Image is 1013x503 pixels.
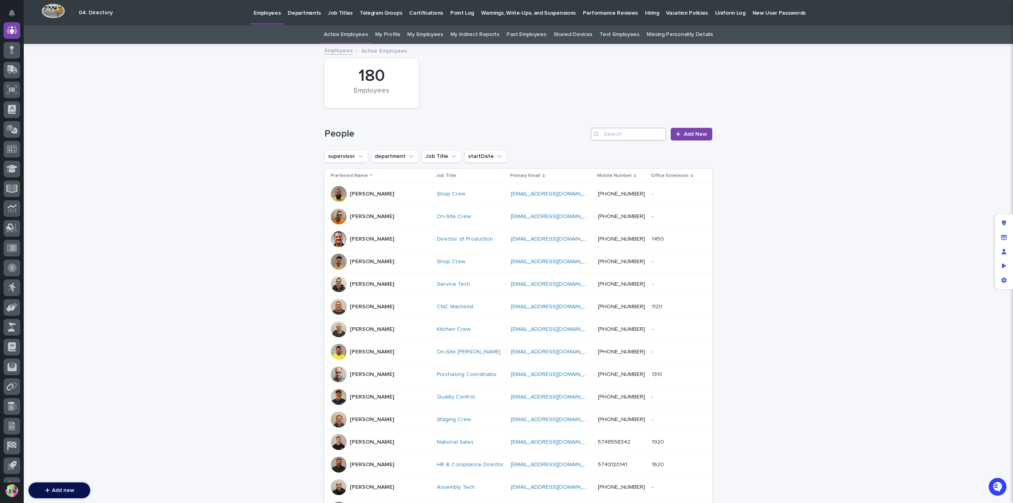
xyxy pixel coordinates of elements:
[350,191,394,197] p: [PERSON_NAME]
[511,281,600,287] a: [EMAIL_ADDRESS][DOMAIN_NAME]
[25,156,64,163] span: [PERSON_NAME]
[652,325,655,333] p: -
[997,273,1011,287] div: App settings
[437,461,504,468] a: HR & Compliance Director
[598,484,645,490] a: [PHONE_NUMBER]
[652,415,655,423] p: -
[70,156,86,163] span: [DATE]
[554,25,593,44] a: Shared Devices
[652,279,655,288] p: -
[79,9,113,16] h2: 04. Directory
[598,191,645,197] a: [PHONE_NUMBER]
[371,150,419,163] button: department
[324,251,712,273] tr: [PERSON_NAME]Shop Crew [EMAIL_ADDRESS][DOMAIN_NAME] [PHONE_NUMBER]--
[324,341,712,363] tr: [PERSON_NAME]On-Site [PERSON_NAME] [EMAIL_ADDRESS][DOMAIN_NAME] [PHONE_NUMBER]--
[70,135,86,141] span: [DATE]
[652,482,655,491] p: -
[350,281,394,288] p: [PERSON_NAME]
[437,326,470,333] a: Kitchen Crew
[437,213,471,220] a: On-Site Crew
[66,135,68,141] span: •
[997,230,1011,245] div: Manage fields and data
[42,4,65,18] img: Workspace Logo
[8,115,51,121] div: Past conversations
[324,228,712,251] tr: [PERSON_NAME]Director of Production [EMAIL_ADDRESS][DOMAIN_NAME] [PHONE_NUMBER]14501450
[506,25,546,44] a: Past Employees
[338,87,405,103] div: Employees
[511,191,600,197] a: [EMAIL_ADDRESS][DOMAIN_NAME]
[350,349,394,355] p: [PERSON_NAME]
[437,349,501,355] a: On-Site [PERSON_NAME]
[652,189,655,197] p: -
[361,46,407,55] p: Active Employees
[324,296,712,318] tr: [PERSON_NAME]CNC Machinist [EMAIL_ADDRESS][DOMAIN_NAME] [PHONE_NUMBER]11201120
[350,236,394,243] p: [PERSON_NAME]
[8,127,21,140] img: Brittany
[36,88,130,96] div: Start new chat
[465,150,507,163] button: startDate
[652,370,664,378] p: 1310
[350,213,394,220] p: [PERSON_NAME]
[123,114,144,123] button: See all
[598,281,645,287] a: [PHONE_NUMBER]
[8,190,14,196] div: 📖
[652,460,666,468] p: 1620
[997,259,1011,273] div: Preview as
[66,156,68,163] span: •
[331,171,368,180] p: Preferred Name
[324,386,712,408] tr: [PERSON_NAME]Quality Control [EMAIL_ADDRESS][DOMAIN_NAME] [PHONE_NUMBER]--
[511,259,600,264] a: [EMAIL_ADDRESS][DOMAIN_NAME]
[10,9,20,22] div: Notifications
[651,171,689,180] p: Office Extension
[511,394,600,400] a: [EMAIL_ADDRESS][DOMAIN_NAME]
[5,186,46,200] a: 📖Help Docs
[324,431,712,454] tr: [PERSON_NAME]National Sales [EMAIL_ADDRESS][DOMAIN_NAME] 574855834219201920
[79,209,96,214] span: Pylon
[407,25,443,44] a: My Employees
[511,462,600,467] a: [EMAIL_ADDRESS][DOMAIN_NAME]
[511,304,600,309] a: [EMAIL_ADDRESS][DOMAIN_NAME]
[8,8,24,23] img: Stacker
[591,128,666,140] input: Search
[350,484,394,491] p: [PERSON_NAME]
[375,25,400,44] a: My Profile
[350,394,394,401] p: [PERSON_NAME]
[350,258,394,265] p: [PERSON_NAME]
[437,258,465,265] a: Shop Crew
[17,88,31,102] img: 4614488137333_bcb353cd0bb836b1afe7_72.png
[598,439,630,445] a: 5748558342
[324,454,712,476] tr: [PERSON_NAME]HR & Compliance Director [EMAIL_ADDRESS][DOMAIN_NAME] 574312014116201620
[437,484,475,491] a: Assembly Tech
[652,437,666,446] p: 1920
[598,214,645,219] a: [PHONE_NUMBER]
[510,171,541,180] p: Primary Email
[671,128,712,140] a: Add New
[511,349,600,355] a: [EMAIL_ADDRESS][DOMAIN_NAME]
[652,212,655,220] p: -
[997,216,1011,230] div: Edit layout
[324,205,712,228] tr: [PERSON_NAME]On-Site Crew [EMAIL_ADDRESS][DOMAIN_NAME] [PHONE_NUMBER]--
[511,236,600,242] a: [EMAIL_ADDRESS][DOMAIN_NAME]
[598,304,645,309] a: [PHONE_NUMBER]
[597,171,632,180] p: Mobile Number
[598,259,645,264] a: [PHONE_NUMBER]
[4,482,20,499] button: users-avatar
[598,394,645,400] a: [PHONE_NUMBER]
[599,25,639,44] a: Test Employees
[324,183,712,205] tr: [PERSON_NAME]Shop Crew [EMAIL_ADDRESS][DOMAIN_NAME] [PHONE_NUMBER]--
[135,90,144,100] button: Start new chat
[997,245,1011,259] div: Manage users
[647,25,713,44] a: Missing Personality Details
[8,149,21,161] img: Brittany Wendell
[350,326,394,333] p: [PERSON_NAME]
[350,304,394,310] p: [PERSON_NAME]
[324,46,353,55] a: Employees
[598,326,645,332] a: [PHONE_NUMBER]
[437,416,471,423] a: Staging Crew
[598,417,645,422] a: [PHONE_NUMBER]
[511,417,600,422] a: [EMAIL_ADDRESS][DOMAIN_NAME]
[598,462,627,467] a: 5743120141
[21,63,131,72] input: Clear
[8,88,22,102] img: 1736555164131-43832dd5-751b-4058-ba23-39d91318e5a0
